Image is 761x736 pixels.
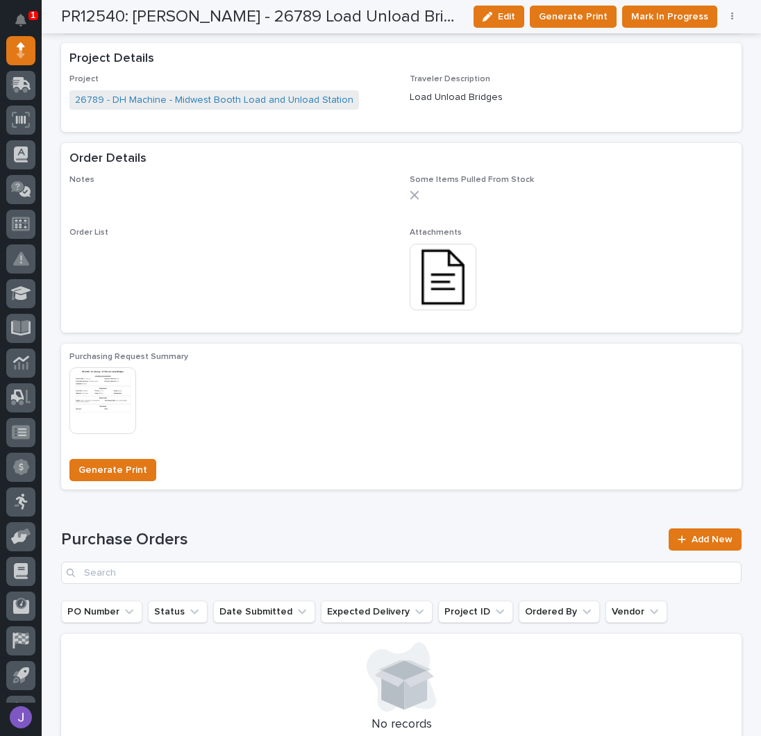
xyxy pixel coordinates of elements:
p: Load Unload Bridges [410,90,733,105]
span: Purchasing Request Summary [69,353,188,361]
button: Notifications [6,6,35,35]
input: Search [61,562,742,584]
button: Mark In Progress [622,6,717,28]
button: Project ID [438,601,513,623]
span: Attachments [410,228,462,237]
button: Edit [474,6,524,28]
h2: Project Details [69,51,154,67]
div: Notifications1 [17,14,35,36]
a: 26789 - DH Machine - Midwest Booth Load and Unload Station [75,93,353,108]
span: Generate Print [539,8,608,25]
button: Status [148,601,208,623]
button: Generate Print [69,459,156,481]
button: users-avatar [6,703,35,732]
span: Add New [692,535,733,544]
span: Notes [69,176,94,184]
a: Add New [669,528,742,551]
p: 1 [31,10,35,20]
h2: Order Details [69,151,147,167]
p: No records [69,717,733,733]
button: Date Submitted [213,601,315,623]
span: Some Items Pulled From Stock [410,176,534,184]
h1: Purchase Orders [61,530,660,550]
span: Traveler Description [410,75,490,83]
button: Expected Delivery [321,601,433,623]
button: Generate Print [530,6,617,28]
span: Project [69,75,99,83]
button: PO Number [61,601,142,623]
button: Ordered By [519,601,600,623]
h2: PR12540: [PERSON_NAME] - 26789 Load Unload Bridges [61,7,462,27]
button: Vendor [605,601,667,623]
span: Generate Print [78,462,147,478]
span: Edit [498,10,515,23]
span: Mark In Progress [631,8,708,25]
span: Order List [69,228,108,237]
